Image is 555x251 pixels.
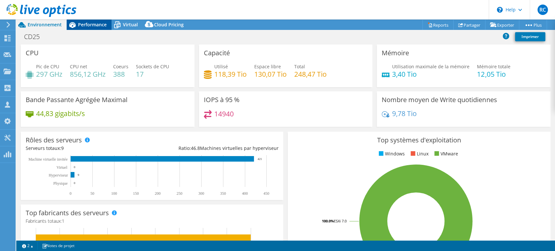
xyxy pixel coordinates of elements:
a: Plus [519,20,547,30]
span: Utilisé [214,63,228,70]
h4: 14940 [214,110,234,117]
li: Linux [409,150,429,157]
span: RC [537,5,548,15]
div: Ratio: Machines virtuelles par hyperviseur [152,145,279,152]
text: 50 [90,191,94,196]
li: VMware [433,150,458,157]
a: Notes de projet [37,242,79,250]
tspan: ESXi 7.0 [334,218,347,223]
text: 0 [74,181,75,185]
text: 9 [78,173,79,177]
span: CPU net [70,63,87,70]
span: 46.8 [191,145,200,151]
span: Utilisation maximale de la mémoire [392,63,469,70]
h4: 44,83 gigabits/s [36,110,85,117]
svg: \n [497,7,503,13]
a: Exporter [485,20,519,30]
span: Pic de CPU [36,63,59,70]
span: Espace libre [254,63,281,70]
h4: 248,47 Tio [294,71,327,78]
div: Serveurs totaux: [26,145,152,152]
span: Sockets de CPU [136,63,169,70]
span: Performance [78,21,107,28]
a: Imprimer [515,32,545,41]
text: 421 [258,157,262,161]
h1: CD25 [21,33,50,40]
h4: Fabricants totaux: [26,218,278,225]
span: Cloud Pricing [154,21,184,28]
h4: 297 GHz [36,71,62,78]
h3: Top systèmes d'exploitation [293,137,545,144]
h4: 856,12 GHz [70,71,106,78]
a: Reports [422,20,454,30]
h3: Mémoire [382,49,409,57]
h3: Nombre moyen de Write quotidiennes [382,96,497,103]
h4: 9,78 Tio [392,110,417,117]
text: 200 [155,191,161,196]
text: Physique [53,181,68,186]
h3: CPU [26,49,39,57]
h4: 3,40 Tio [392,71,469,78]
span: 1 [62,218,64,224]
text: 250 [177,191,182,196]
span: Mémoire totale [477,63,510,70]
h3: Top fabricants des serveurs [26,209,109,217]
h4: 388 [113,71,128,78]
tspan: Machine virtuelle invitée [28,157,68,162]
text: 400 [242,191,248,196]
text: 0 [70,191,72,196]
a: 2 [18,242,38,250]
h4: 130,07 Tio [254,71,287,78]
a: Partager [453,20,485,30]
text: 300 [198,191,204,196]
span: Virtual [123,21,138,28]
span: Coeurs [113,63,128,70]
span: 9 [61,145,64,151]
h3: Bande Passante Agrégée Maximal [26,96,127,103]
text: 100 [111,191,117,196]
h4: 17 [136,71,169,78]
text: 150 [133,191,139,196]
tspan: 100.0% [322,218,334,223]
h3: Rôles des serveurs [26,137,82,144]
text: Hyperviseur [49,173,68,178]
li: Windows [377,150,405,157]
h3: Capacité [204,49,230,57]
text: 450 [263,191,269,196]
h4: 118,39 Tio [214,71,247,78]
text: 0 [74,165,75,169]
span: Total [294,63,305,70]
text: Virtuel [57,165,68,170]
span: Environnement [28,21,62,28]
h3: IOPS à 95 % [204,96,240,103]
text: 350 [220,191,226,196]
h4: 12,05 Tio [477,71,510,78]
